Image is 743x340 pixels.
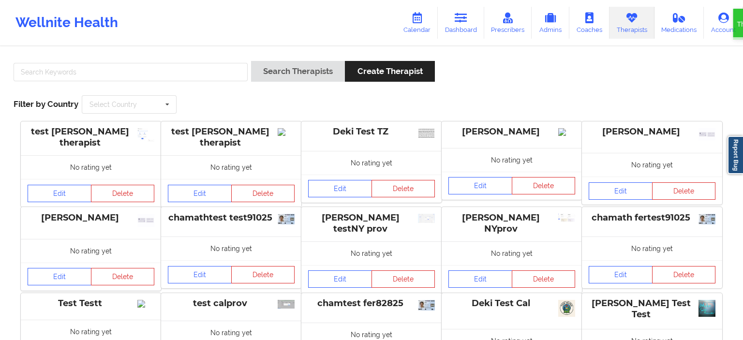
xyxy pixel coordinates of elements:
div: [PERSON_NAME] [28,212,154,223]
div: No rating yet [161,155,301,179]
div: chamathtest test91025 [168,212,295,223]
a: Report Bug [728,136,743,174]
a: Therapists [609,7,654,39]
div: chamath fertest91025 [589,212,715,223]
a: Edit [448,177,512,194]
a: Calendar [396,7,438,39]
button: Delete [652,182,716,200]
div: Deki Test Cal [448,298,575,309]
img: Image%2Fplaceholer-image.png [558,128,575,136]
button: Search Therapists [251,61,345,82]
div: No rating yet [582,237,722,260]
img: e8ad23b2-1b28-4728-a100-93694f26d162_uk-id-card-for-over-18s-2025.png [278,214,295,224]
div: [PERSON_NAME] testNY prov [308,212,435,235]
button: Delete [371,270,435,288]
img: 3a1305f7-3668-430f-b3e5-29edcfeca581_Peer_Helper_Logo.png [558,300,575,317]
a: Coaches [569,7,609,39]
div: No rating yet [161,237,301,260]
div: No rating yet [21,155,161,179]
img: 3ff83e34-c3ec-4a7f-9647-be416485ede4_idcard_placeholder_copy_10.png [137,214,154,226]
img: Image%2Fplaceholer-image.png [137,300,154,308]
div: test [PERSON_NAME] therapist [28,126,154,148]
button: Create Therapist [345,61,434,82]
a: Edit [448,270,512,288]
img: d9358f8a-bc06-445f-8268-d2f9f4327403_uk-id-card-for-over-18s-2025.png [698,214,715,224]
a: Admins [532,7,569,39]
div: No rating yet [301,151,442,175]
a: Dashboard [438,7,484,39]
div: [PERSON_NAME] Test Test [589,298,715,320]
div: No rating yet [21,239,161,263]
img: 6f5676ba-824e-4499-a3b8-608fa7d0dfe4_image.png [418,128,435,139]
div: [PERSON_NAME] NYprov [448,212,575,235]
div: No rating yet [442,241,582,265]
button: Delete [231,185,295,202]
a: Edit [308,180,372,197]
div: test [PERSON_NAME] therapist [168,126,295,148]
img: 76d7b68f-ab02-4e35-adef-7a648fe6c1c9_1138323_683.jpg [698,300,715,317]
div: Select Country [89,101,137,108]
a: Edit [168,266,232,283]
div: Deki Test TZ [308,126,435,137]
button: Delete [91,268,155,285]
button: Delete [512,177,576,194]
img: 81b7ea35-b2a6-4573-a824-ac5499773fcd_idcard_placeholder_copy_10.png [698,128,715,141]
div: [PERSON_NAME] [589,126,715,137]
img: a67d8bfe-a8ab-46fb-aef0-11f98c4e78a9_image.png [278,300,295,309]
a: Edit [308,270,372,288]
div: chamtest fer82825 [308,298,435,309]
div: [PERSON_NAME] [448,126,575,137]
div: No rating yet [442,148,582,172]
button: Delete [371,180,435,197]
button: Delete [652,266,716,283]
a: Edit [28,185,91,202]
a: Medications [654,7,704,39]
input: Search Keywords [14,63,248,81]
a: Edit [589,266,653,283]
button: Delete [231,266,295,283]
img: 4551ef21-f6eb-4fc8-ba4a-d4c31f9a2c9e_image_(11).png [558,214,575,222]
img: 214764b5-c7fe-4ebc-ac69-e516a4c25416_image_(1).png [418,214,435,222]
button: Delete [512,270,576,288]
span: Filter by Country [14,99,78,109]
div: No rating yet [301,241,442,265]
img: Image%2Fplaceholer-image.png [278,128,295,136]
div: Test Testt [28,298,154,309]
a: Edit [589,182,653,200]
a: Account [704,7,743,39]
a: Edit [28,268,91,285]
img: 0f137ece-d606-4226-a296-2bc08ae82df1_uk-id-card-for-over-18s-2025.png [418,300,435,310]
a: Prescribers [484,7,532,39]
img: 564b8a7f-efd8-48f2-9adc-717abd411814_image_(5).png [137,128,154,142]
a: Edit [168,185,232,202]
div: test calprov [168,298,295,309]
button: Delete [91,185,155,202]
div: No rating yet [582,153,722,177]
